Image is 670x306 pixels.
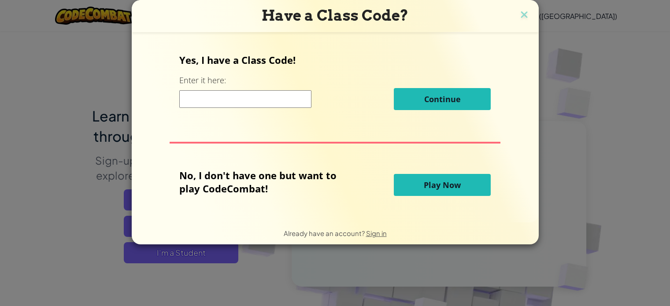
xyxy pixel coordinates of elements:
[424,94,461,104] span: Continue
[179,169,350,195] p: No, I don't have one but want to play CodeCombat!
[394,88,491,110] button: Continue
[179,53,491,66] p: Yes, I have a Class Code!
[518,9,530,22] img: close icon
[394,174,491,196] button: Play Now
[424,180,461,190] span: Play Now
[284,229,366,237] span: Already have an account?
[262,7,408,24] span: Have a Class Code?
[179,75,226,86] label: Enter it here:
[366,229,387,237] a: Sign in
